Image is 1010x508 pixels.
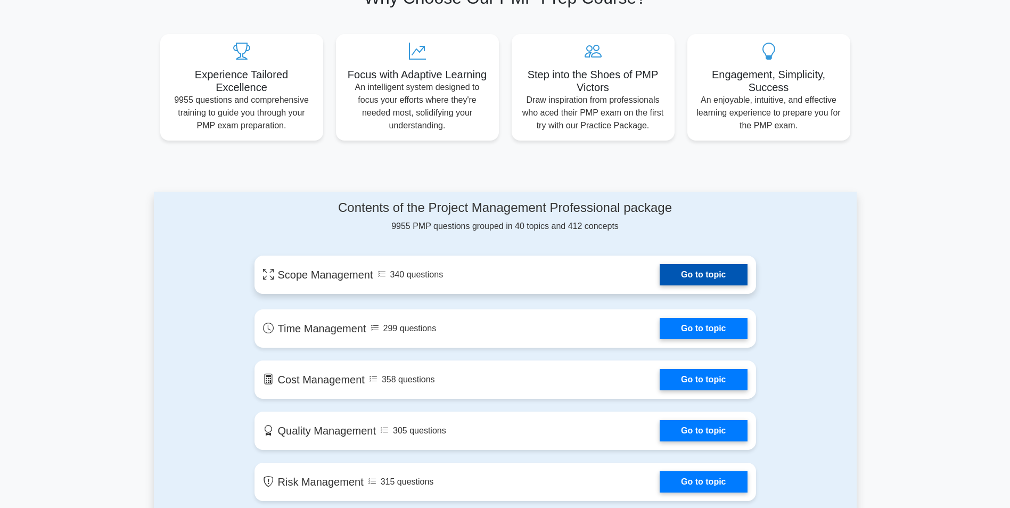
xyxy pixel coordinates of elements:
p: An enjoyable, intuitive, and effective learning experience to prepare you for the PMP exam. [696,94,842,132]
h5: Experience Tailored Excellence [169,68,315,94]
a: Go to topic [660,471,747,493]
p: An intelligent system designed to focus your efforts where they're needed most, solidifying your ... [344,81,490,132]
h4: Contents of the Project Management Professional package [254,200,756,216]
a: Go to topic [660,369,747,390]
h5: Focus with Adaptive Learning [344,68,490,81]
h5: Step into the Shoes of PMP Victors [520,68,666,94]
h5: Engagement, Simplicity, Success [696,68,842,94]
div: 9955 PMP questions grouped in 40 topics and 412 concepts [254,200,756,233]
a: Go to topic [660,420,747,441]
p: Draw inspiration from professionals who aced their PMP exam on the first try with our Practice Pa... [520,94,666,132]
a: Go to topic [660,318,747,339]
a: Go to topic [660,264,747,285]
p: 9955 questions and comprehensive training to guide you through your PMP exam preparation. [169,94,315,132]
